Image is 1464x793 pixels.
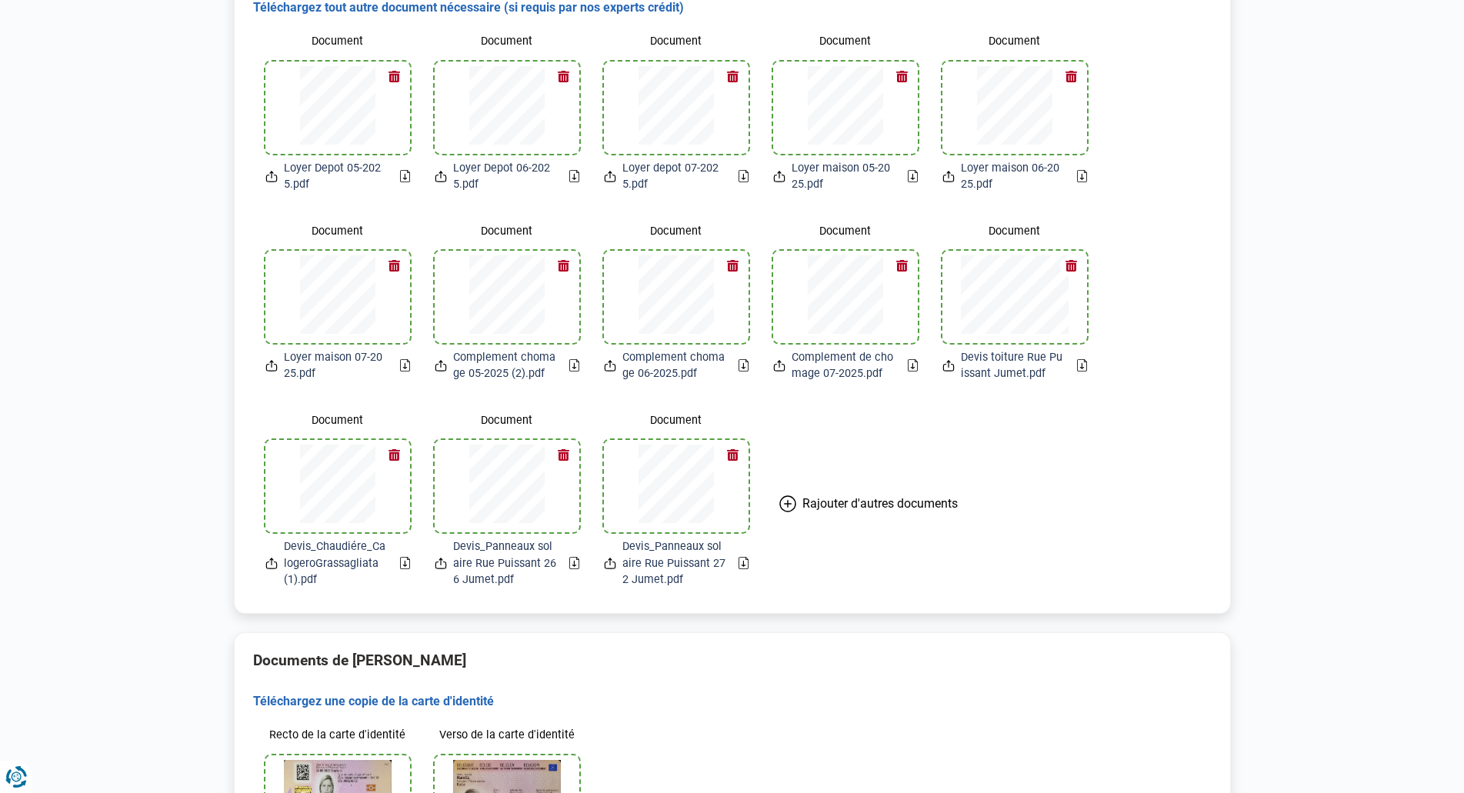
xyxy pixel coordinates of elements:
a: Download [739,359,749,372]
label: Document [942,28,1087,55]
a: Download [739,557,749,569]
span: Loyer maison 06-2025.pdf [961,160,1065,193]
span: Devis_Panneaux solaire Rue Puissant 266 Jumet.pdf [453,538,557,588]
span: Loyer maison 05-2025.pdf [792,160,895,193]
a: Download [908,359,918,372]
a: Download [400,359,410,372]
a: Download [569,170,579,182]
label: Document [604,28,749,55]
label: Document [265,218,410,245]
span: Complement de chomage 07-2025.pdf [792,349,895,382]
a: Download [1077,359,1087,372]
span: Complement chomage 05-2025 (2).pdf [453,349,557,382]
span: Rajouter d'autres documents [802,496,958,511]
a: Download [400,557,410,569]
label: Document [942,218,1087,245]
label: Document [435,407,579,434]
span: Devis_Chaudiére_CalogeroGrassagliata (1).pdf [284,538,388,588]
label: Document [435,28,579,55]
span: Devis toiture Rue Puissant Jumet.pdf [961,349,1065,382]
label: Document [265,28,410,55]
h3: Téléchargez une copie de la carte d'identité [253,694,1212,710]
button: Rajouter d'autres documents [761,407,976,601]
h2: Documents de [PERSON_NAME] [253,651,1212,669]
span: Complement chomage 06-2025.pdf [622,349,726,382]
a: Download [400,170,410,182]
a: Download [908,170,918,182]
label: Document [773,28,918,55]
a: Download [1077,170,1087,182]
a: Download [569,359,579,372]
span: Loyer Depot 05-2025.pdf [284,160,388,193]
label: Recto de la carte d'identité [265,722,410,749]
label: Verso de la carte d'identité [435,722,579,749]
span: Devis_Panneaux solaire Rue Puissant 272 Jumet.pdf [622,538,726,588]
label: Document [435,218,579,245]
span: Loyer depot 07-2025.pdf [622,160,726,193]
label: Document [773,218,918,245]
a: Download [739,170,749,182]
label: Document [604,218,749,245]
span: Loyer Depot 06-2025.pdf [453,160,557,193]
label: Document [265,407,410,434]
a: Download [569,557,579,569]
label: Document [604,407,749,434]
span: Loyer maison 07-2025.pdf [284,349,388,382]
